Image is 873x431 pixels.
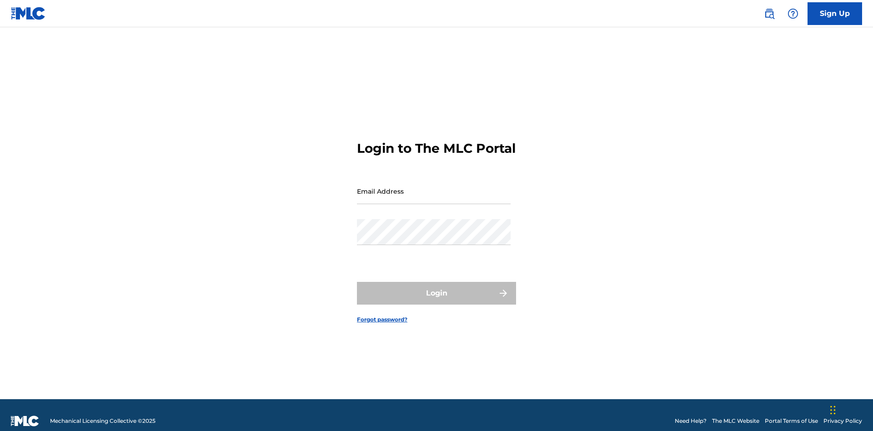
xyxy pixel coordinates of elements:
iframe: Chat Widget [828,387,873,431]
img: search [764,8,775,19]
a: Public Search [760,5,778,23]
div: Drag [830,396,836,424]
img: MLC Logo [11,7,46,20]
a: Sign Up [808,2,862,25]
div: Help [784,5,802,23]
span: Mechanical Licensing Collective © 2025 [50,417,156,425]
h3: Login to The MLC Portal [357,140,516,156]
img: help [788,8,798,19]
a: Need Help? [675,417,707,425]
a: Forgot password? [357,316,407,324]
img: logo [11,416,39,426]
a: Privacy Policy [823,417,862,425]
a: Portal Terms of Use [765,417,818,425]
a: The MLC Website [712,417,759,425]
